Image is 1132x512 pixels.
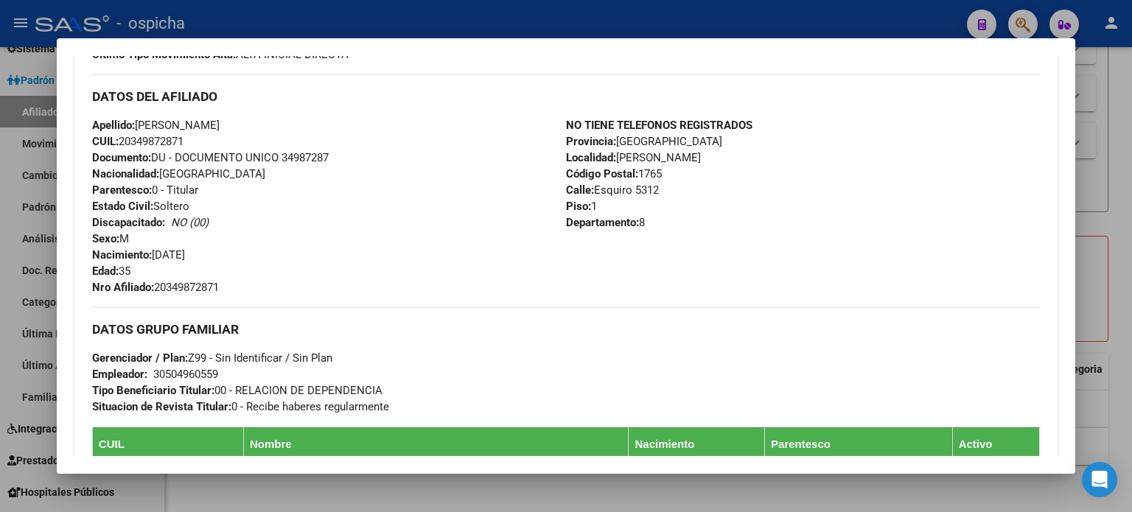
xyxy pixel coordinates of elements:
[566,135,722,148] span: [GEOGRAPHIC_DATA]
[92,167,265,180] span: [GEOGRAPHIC_DATA]
[566,183,659,197] span: Esquiro 5312
[92,400,389,413] span: 0 - Recibe haberes regularmente
[566,183,594,197] strong: Calle:
[92,384,382,397] span: 00 - RELACION DE DEPENDENCIA
[765,427,953,462] th: Parentesco
[243,427,629,462] th: Nombre
[92,216,165,229] strong: Discapacitado:
[1082,462,1117,497] div: Open Intercom Messenger
[92,281,154,294] strong: Nro Afiliado:
[92,264,130,278] span: 35
[566,167,662,180] span: 1765
[92,135,184,148] span: 20349872871
[92,151,151,164] strong: Documento:
[566,151,701,164] span: [PERSON_NAME]
[92,232,129,245] span: M
[566,216,639,229] strong: Departamento:
[92,264,119,278] strong: Edad:
[92,167,159,180] strong: Nacionalidad:
[92,281,219,294] span: 20349872871
[629,427,765,462] th: Nacimiento
[92,351,332,365] span: Z99 - Sin Identificar / Sin Plan
[92,248,152,262] strong: Nacimiento:
[153,366,218,382] div: 30504960559
[92,351,188,365] strong: Gerenciador / Plan:
[566,216,645,229] span: 8
[92,427,243,462] th: CUIL
[92,88,1040,105] h3: DATOS DEL AFILIADO
[92,183,152,197] strong: Parentesco:
[92,384,214,397] strong: Tipo Beneficiario Titular:
[92,321,1040,337] h3: DATOS GRUPO FAMILIAR
[92,200,153,213] strong: Estado Civil:
[92,183,198,197] span: 0 - Titular
[92,119,135,132] strong: Apellido:
[566,151,616,164] strong: Localidad:
[92,368,147,381] strong: Empleador:
[171,216,209,229] i: NO (00)
[92,135,119,148] strong: CUIL:
[92,200,189,213] span: Soltero
[952,427,1040,462] th: Activo
[92,232,119,245] strong: Sexo:
[92,151,329,164] span: DU - DOCUMENTO UNICO 34987287
[566,167,638,180] strong: Código Postal:
[92,119,220,132] span: [PERSON_NAME]
[92,248,185,262] span: [DATE]
[566,200,591,213] strong: Piso:
[566,200,597,213] span: 1
[566,119,752,132] strong: NO TIENE TELEFONOS REGISTRADOS
[92,400,231,413] strong: Situacion de Revista Titular:
[566,135,616,148] strong: Provincia:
